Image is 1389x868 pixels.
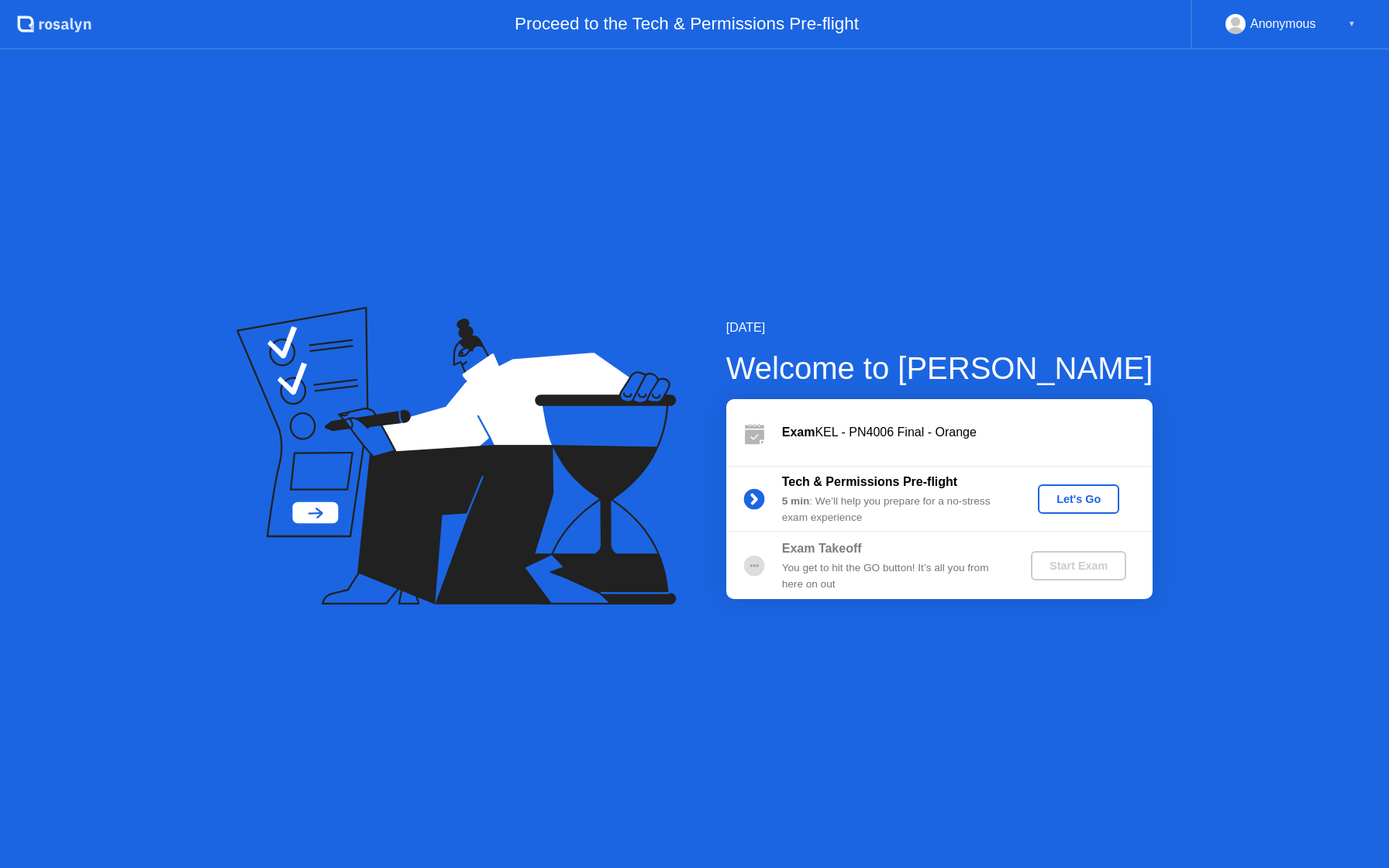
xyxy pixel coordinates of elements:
div: KEL - PN4006 Final - Orange [782,423,1153,442]
b: Tech & Permissions Pre-flight [782,475,957,488]
button: Let's Go [1038,484,1119,514]
div: Welcome to [PERSON_NAME] [726,345,1153,391]
div: You get to hit the GO button! It’s all you from here on out [782,560,1005,592]
div: Anonymous [1250,14,1316,34]
div: : We’ll help you prepare for a no-stress exam experience [782,494,1005,525]
b: 5 min [782,495,810,507]
div: Start Exam [1037,560,1120,572]
div: ▼ [1348,14,1356,34]
div: [DATE] [726,319,1153,337]
b: Exam [782,425,815,439]
button: Start Exam [1031,551,1126,580]
div: Let's Go [1044,493,1113,505]
b: Exam Takeoff [782,542,862,555]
